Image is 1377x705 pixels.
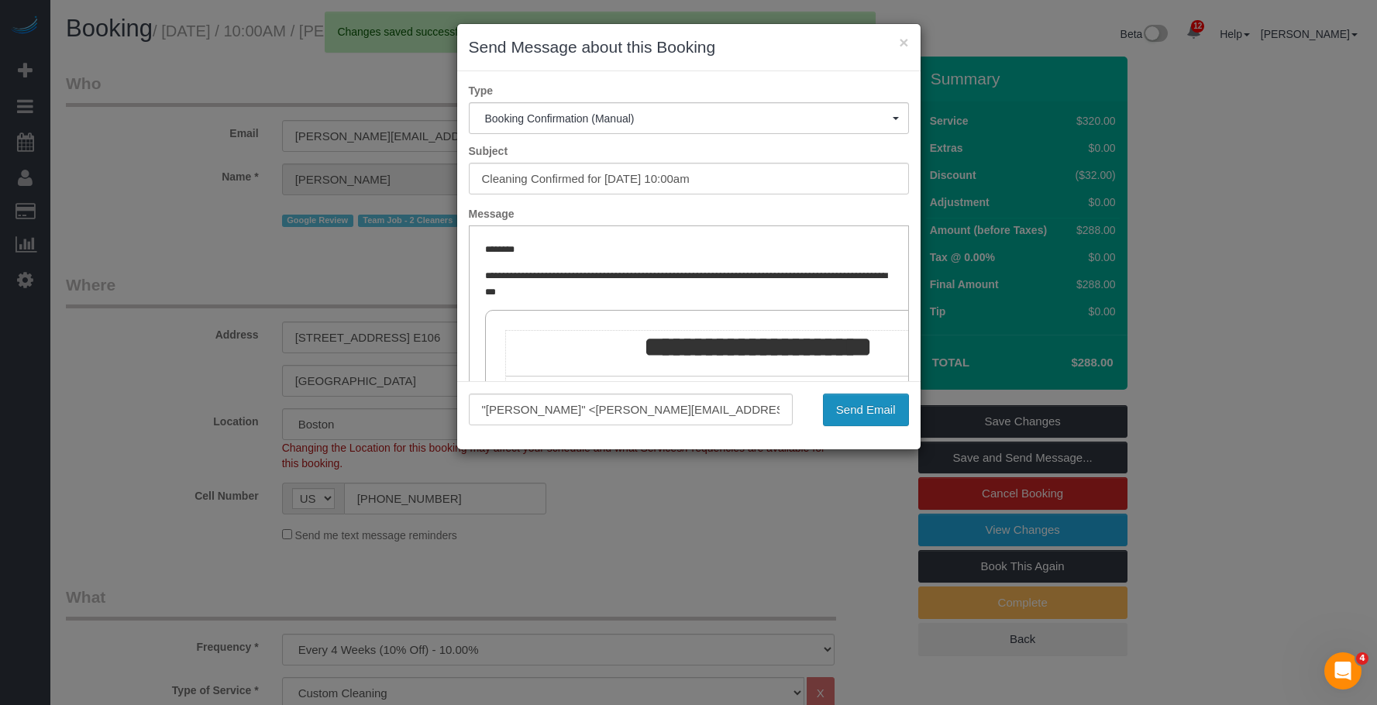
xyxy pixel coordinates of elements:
[457,143,921,159] label: Subject
[469,36,909,59] h3: Send Message about this Booking
[457,83,921,98] label: Type
[470,226,908,468] iframe: Rich Text Editor, editor1
[1356,652,1368,665] span: 4
[823,394,909,426] button: Send Email
[469,163,909,194] input: Subject
[485,112,893,125] span: Booking Confirmation (Manual)
[469,102,909,134] button: Booking Confirmation (Manual)
[1324,652,1362,690] iframe: Intercom live chat
[899,34,908,50] button: ×
[457,206,921,222] label: Message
